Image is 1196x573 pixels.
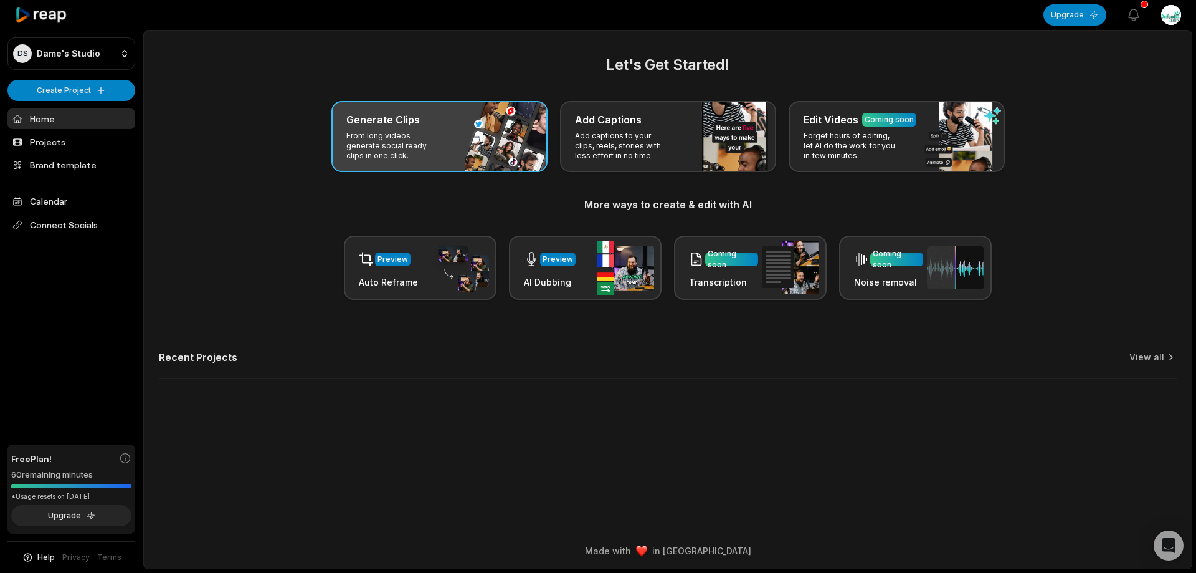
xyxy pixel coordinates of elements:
[873,248,921,271] div: Coming soon
[575,131,672,161] p: Add captions to your clips, reels, stories with less effort in no time.
[597,241,654,295] img: ai_dubbing.png
[636,546,647,557] img: heart emoji
[927,246,984,289] img: noise_removal.png
[1129,351,1164,364] a: View all
[432,244,489,292] img: auto_reframe.png
[543,254,573,265] div: Preview
[7,191,135,211] a: Calendar
[155,544,1180,557] div: Made with in [GEOGRAPHIC_DATA]
[762,241,819,294] img: transcription.png
[22,552,55,563] button: Help
[37,552,55,563] span: Help
[11,469,131,481] div: 60 remaining minutes
[159,54,1177,76] h2: Let's Get Started!
[7,155,135,175] a: Brand template
[804,112,858,127] h3: Edit Videos
[11,452,52,465] span: Free Plan!
[865,114,914,125] div: Coming soon
[804,131,900,161] p: Forget hours of editing, let AI do the work for you in few minutes.
[11,505,131,526] button: Upgrade
[97,552,121,563] a: Terms
[575,112,642,127] h3: Add Captions
[159,197,1177,212] h3: More ways to create & edit with AI
[689,276,758,289] h3: Transcription
[37,48,100,59] p: Dame's Studio
[708,248,756,271] div: Coming soon
[13,44,32,63] div: DS
[346,131,443,161] p: From long videos generate social ready clips in one click.
[346,112,420,127] h3: Generate Clips
[1154,531,1184,561] div: Open Intercom Messenger
[7,108,135,129] a: Home
[159,351,237,364] h2: Recent Projects
[1043,4,1106,26] button: Upgrade
[359,276,418,289] h3: Auto Reframe
[11,492,131,501] div: *Usage resets on [DATE]
[7,214,135,236] span: Connect Socials
[524,276,576,289] h3: AI Dubbing
[854,276,923,289] h3: Noise removal
[7,80,135,101] button: Create Project
[7,132,135,152] a: Projects
[377,254,408,265] div: Preview
[62,552,90,563] a: Privacy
